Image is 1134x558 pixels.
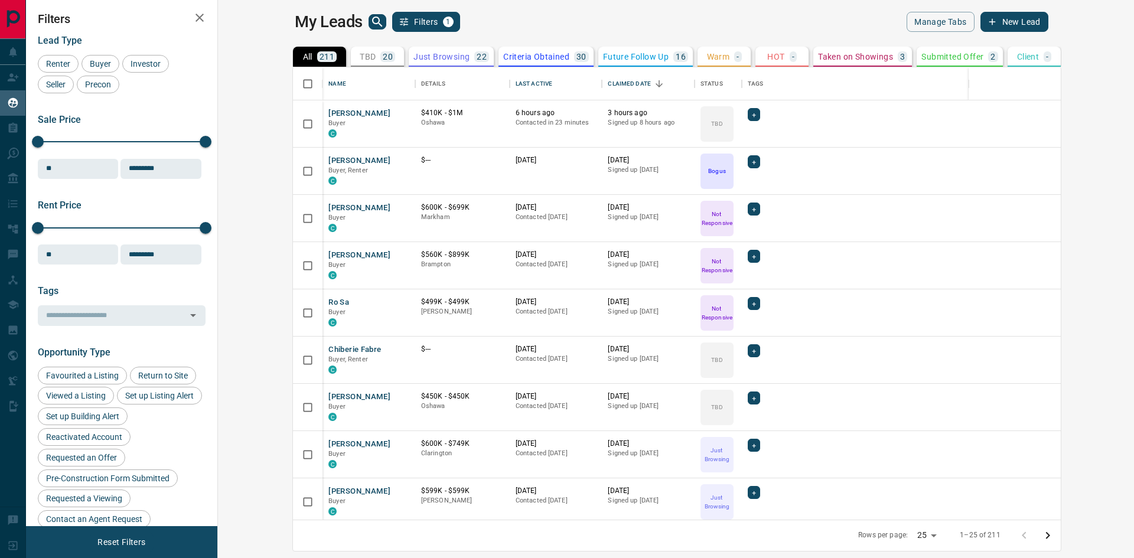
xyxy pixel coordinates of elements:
p: 2 [990,53,995,61]
div: + [748,344,760,357]
div: condos.ca [328,271,337,279]
p: 6 hours ago [516,108,597,118]
div: condos.ca [328,507,337,515]
button: [PERSON_NAME] [328,108,390,119]
p: Oshawa [421,402,504,411]
div: Last Active [510,67,602,100]
span: Set up Building Alert [42,412,123,421]
p: [PERSON_NAME] [421,496,504,505]
span: Tags [38,285,58,296]
div: Last Active [516,67,552,100]
p: 3 [900,53,905,61]
p: [DATE] [608,391,689,402]
p: 3 hours ago [608,108,689,118]
div: Status [700,67,723,100]
span: + [752,109,756,120]
div: + [748,439,760,452]
p: Taken on Showings [818,53,893,61]
p: Criteria Obtained [503,53,569,61]
span: Buyer [328,119,346,127]
button: Reset Filters [90,532,153,552]
div: Investor [122,55,169,73]
span: Opportunity Type [38,347,110,358]
p: Just Browsing [413,53,470,61]
span: + [752,487,756,498]
button: search button [369,14,386,30]
span: Reactivated Account [42,432,126,442]
p: [DATE] [608,155,689,165]
span: + [752,250,756,262]
p: $410K - $1M [421,108,504,118]
div: Set up Listing Alert [117,387,202,404]
p: [DATE] [516,203,597,213]
p: Markham [421,213,504,222]
span: Buyer [328,403,346,410]
p: Contacted [DATE] [516,402,597,411]
div: Details [421,67,445,100]
span: + [752,298,756,309]
span: Buyer [328,261,346,269]
span: Investor [126,59,165,68]
div: Seller [38,76,74,93]
p: [DATE] [608,439,689,449]
p: $599K - $599K [421,486,504,496]
div: Set up Building Alert [38,407,128,425]
div: condos.ca [328,177,337,185]
div: Reactivated Account [38,428,131,446]
div: 25 [913,527,941,544]
span: Seller [42,80,70,89]
p: [DATE] [516,250,597,260]
p: Signed up [DATE] [608,307,689,316]
p: $450K - $450K [421,391,504,402]
span: Buyer [328,308,346,316]
p: [DATE] [516,344,597,354]
button: Ro Sa [328,297,349,308]
p: Brampton [421,260,504,269]
p: - [737,53,739,61]
span: Buyer, Renter [328,167,368,174]
p: Contacted in 23 minutes [516,118,597,128]
p: 16 [676,53,686,61]
p: TBD [711,355,722,364]
div: Pre-Construction Form Submitted [38,469,178,487]
div: condos.ca [328,366,337,374]
span: Return to Site [134,371,192,380]
p: Signed up [DATE] [608,213,689,222]
div: Name [322,67,415,100]
span: Sale Price [38,114,81,125]
p: [DATE] [608,203,689,213]
p: [DATE] [516,391,597,402]
button: [PERSON_NAME] [328,391,390,403]
div: Renter [38,55,79,73]
div: Viewed a Listing [38,387,114,404]
div: Claimed Date [602,67,695,100]
p: HOT [767,53,784,61]
p: [DATE] [608,297,689,307]
p: $--- [421,155,504,165]
span: + [752,392,756,404]
p: Warm [707,53,730,61]
p: Not Responsive [702,210,732,227]
span: Favourited a Listing [42,371,123,380]
span: Lead Type [38,35,82,46]
div: + [748,297,760,310]
p: All [303,53,312,61]
p: Just Browsing [702,493,732,511]
span: Requested an Offer [42,453,121,462]
span: Buyer, Renter [328,355,368,363]
div: condos.ca [328,460,337,468]
p: Contacted [DATE] [516,354,597,364]
button: Manage Tabs [907,12,974,32]
p: Contacted [DATE] [516,260,597,269]
p: Contacted [DATE] [516,213,597,222]
div: Return to Site [130,367,196,384]
div: Buyer [82,55,119,73]
p: Oshawa [421,118,504,128]
div: Details [415,67,510,100]
button: Go to next page [1036,524,1060,547]
span: Buyer [328,450,346,458]
p: Signed up [DATE] [608,260,689,269]
p: 30 [576,53,586,61]
p: [DATE] [516,439,597,449]
span: 1 [444,18,452,26]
